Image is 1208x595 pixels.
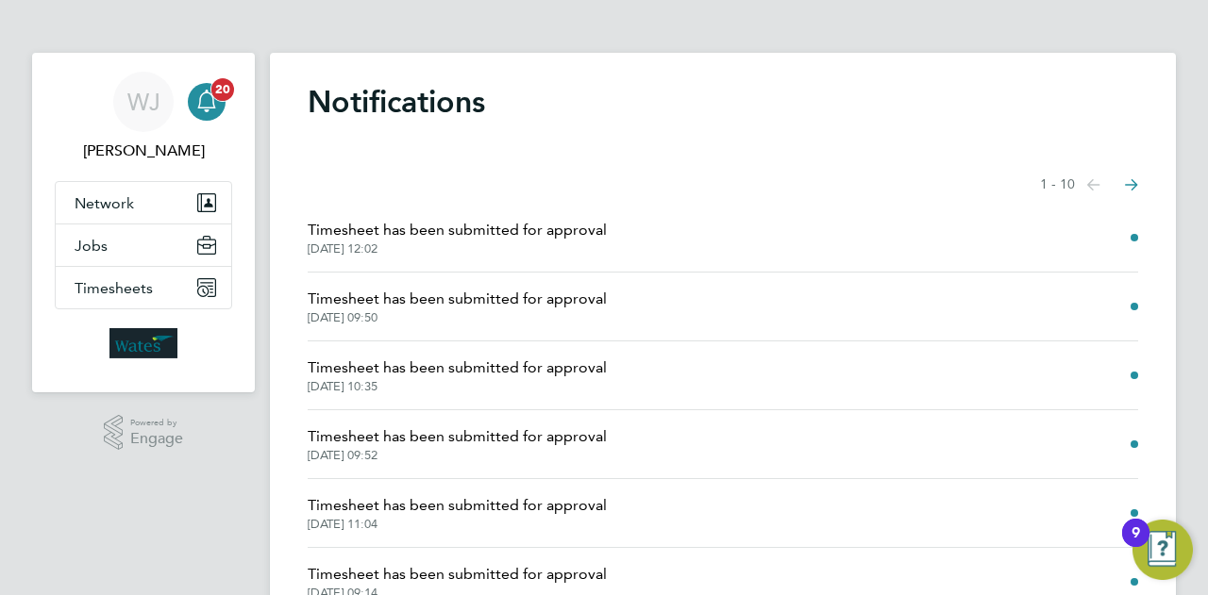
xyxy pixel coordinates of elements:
[308,288,607,325] a: Timesheet has been submitted for approval[DATE] 09:50
[56,267,231,308] button: Timesheets
[130,415,183,431] span: Powered by
[75,237,108,255] span: Jobs
[1132,520,1193,580] button: Open Resource Center, 9 new notifications
[56,182,231,223] button: Network
[130,431,183,447] span: Engage
[308,494,607,517] span: Timesheet has been submitted for approval
[308,241,607,256] span: [DATE] 12:02
[308,494,607,532] a: Timesheet has been submitted for approval[DATE] 11:04
[308,563,607,586] span: Timesheet has been submitted for approval
[1132,533,1140,557] div: 9
[55,72,232,162] a: WJ[PERSON_NAME]
[308,219,607,256] a: Timesheet has been submitted for approval[DATE] 12:02
[308,425,607,463] a: Timesheet has been submitted for approval[DATE] 09:52
[308,310,607,325] span: [DATE] 09:50
[308,356,607,394] a: Timesheet has been submitted for approval[DATE] 10:35
[308,356,607,379] span: Timesheet has been submitted for approval
[188,72,226,132] a: 20
[1040,175,1075,194] span: 1 - 10
[308,288,607,310] span: Timesheet has been submitted for approval
[308,517,607,532] span: [DATE] 11:04
[55,140,232,162] span: Wayne Jones
[1040,166,1138,204] nav: Select page of notifications list
[308,425,607,448] span: Timesheet has been submitted for approval
[127,90,160,114] span: WJ
[308,219,607,241] span: Timesheet has been submitted for approval
[56,224,231,266] button: Jobs
[104,415,184,451] a: Powered byEngage
[211,78,234,101] span: 20
[308,448,607,463] span: [DATE] 09:52
[308,83,1138,121] h1: Notifications
[75,279,153,297] span: Timesheets
[308,379,607,394] span: [DATE] 10:35
[75,194,134,212] span: Network
[32,53,255,392] nav: Main navigation
[109,328,177,358] img: wates-logo-retina.png
[55,328,232,358] a: Go to home page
